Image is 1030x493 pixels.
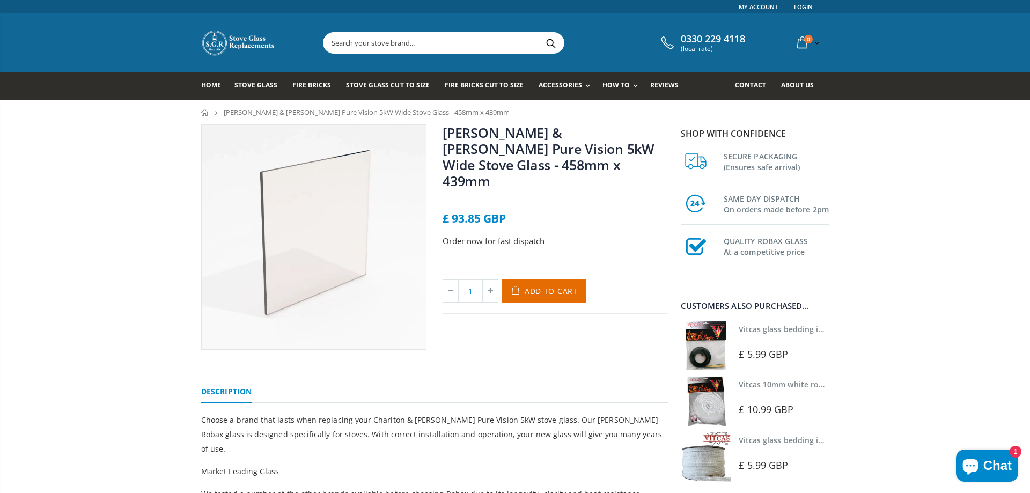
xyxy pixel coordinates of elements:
[602,80,630,90] span: How To
[650,72,687,100] a: Reviews
[292,80,331,90] span: Fire Bricks
[202,125,426,349] img: squarestoveglass_9d41248a-da6d-41f4-aa7f-f6c93dc0b269_800x_crop_center.webp
[739,379,949,389] a: Vitcas 10mm white rope kit - includes rope seal and glue!
[724,192,829,215] h3: SAME DAY DISPATCH On orders made before 2pm
[781,72,822,100] a: About us
[201,30,276,56] img: Stove Glass Replacement
[793,32,822,53] a: 0
[681,127,829,140] p: Shop with confidence
[681,33,745,45] span: 0330 229 4118
[445,80,524,90] span: Fire Bricks Cut To Size
[953,450,1021,484] inbox-online-store-chat: Shopify online store chat
[224,107,510,117] span: [PERSON_NAME] & [PERSON_NAME] Pure Vision 5kW Wide Stove Glass - 458mm x 439mm
[201,80,221,90] span: Home
[443,235,668,247] p: Order now for fast dispatch
[658,33,745,53] a: 0330 229 4118 (local rate)
[201,381,252,403] a: Description
[234,80,277,90] span: Stove Glass
[201,466,279,476] span: Market Leading Glass
[445,72,532,100] a: Fire Bricks Cut To Size
[739,324,939,334] a: Vitcas glass bedding in tape - 2mm x 10mm x 2 meters
[201,109,209,116] a: Home
[346,72,437,100] a: Stove Glass Cut To Size
[201,415,662,454] span: Choose a brand that lasts when replacing your Charlton & [PERSON_NAME] Pure Vision 5kW stove glas...
[735,72,774,100] a: Contact
[443,123,654,190] a: [PERSON_NAME] & [PERSON_NAME] Pure Vision 5kW Wide Stove Glass - 458mm x 439mm
[739,435,967,445] a: Vitcas glass bedding in tape - 2mm x 15mm x 2 meters (White)
[681,432,731,482] img: Vitcas stove glass bedding in tape
[234,72,285,100] a: Stove Glass
[525,286,578,296] span: Add to Cart
[539,33,563,53] button: Search
[201,72,229,100] a: Home
[292,72,339,100] a: Fire Bricks
[681,45,745,53] span: (local rate)
[739,348,788,360] span: £ 5.99 GBP
[735,80,766,90] span: Contact
[724,234,829,257] h3: QUALITY ROBAX GLASS At a competitive price
[781,80,814,90] span: About us
[602,72,643,100] a: How To
[502,279,586,303] button: Add to Cart
[443,211,506,226] span: £ 93.85 GBP
[681,321,731,371] img: Vitcas stove glass bedding in tape
[681,302,829,310] div: Customers also purchased...
[539,80,582,90] span: Accessories
[724,149,829,173] h3: SECURE PACKAGING (Ensures safe arrival)
[681,376,731,426] img: Vitcas white rope, glue and gloves kit 10mm
[739,459,788,472] span: £ 5.99 GBP
[650,80,679,90] span: Reviews
[804,35,813,43] span: 0
[346,80,429,90] span: Stove Glass Cut To Size
[739,403,793,416] span: £ 10.99 GBP
[323,33,684,53] input: Search your stove brand...
[539,72,595,100] a: Accessories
